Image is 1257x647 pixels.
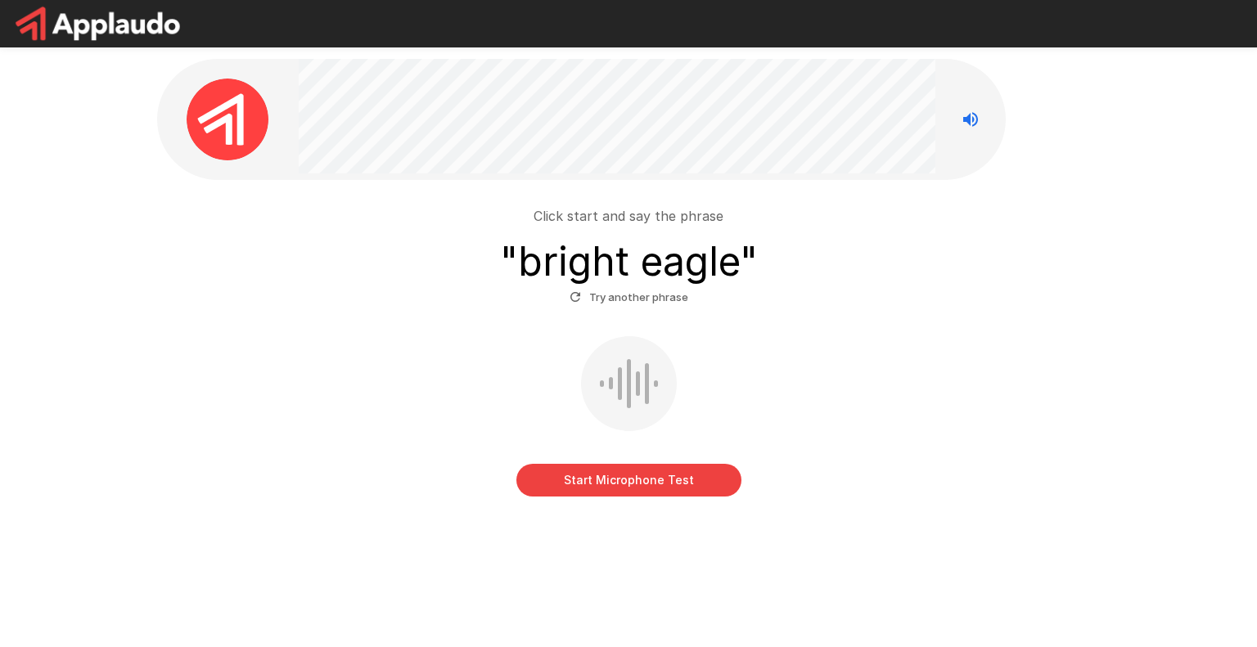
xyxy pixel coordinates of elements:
[565,285,692,310] button: Try another phrase
[534,206,723,226] p: Click start and say the phrase
[500,239,758,285] h3: " bright eagle "
[516,464,741,496] button: Start Microphone Test
[954,103,987,136] button: Stop reading questions aloud
[187,79,268,160] img: applaudo_avatar.png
